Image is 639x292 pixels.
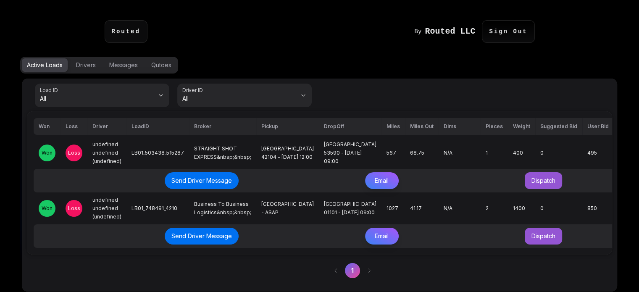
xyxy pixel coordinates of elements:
span: undefined undefined (undefined) [92,141,121,164]
span: 495 [587,150,597,156]
label: Driver ID [182,87,205,94]
button: Dispatch [525,172,562,189]
h1: Routed LLC [425,27,475,36]
button: 1 [345,263,360,278]
span: Won [42,150,53,156]
span: All [182,95,297,103]
th: Driver [87,118,126,135]
button: Send Driver Message [165,228,239,245]
span: 41.17 [410,205,422,211]
span: [GEOGRAPHIC_DATA] 53590 - [DATE] 09:00 [324,141,376,164]
th: Broker [189,118,256,135]
span: 1027 [387,205,398,211]
div: Qutoes [151,61,171,69]
span: 0 [540,150,544,156]
nav: pagination navigation [324,259,608,282]
span: 1 [486,150,488,156]
span: N/A [444,150,452,156]
span: Won [42,205,53,212]
span: Business To Business Logistics&nbsp;&nbsp; [194,201,251,216]
th: Weight [508,118,535,135]
span: LB01_503438_515287 [131,150,184,156]
div: Drivers [76,61,96,69]
span: 0 [540,205,544,211]
span: [GEOGRAPHIC_DATA] - ASAP [261,201,314,216]
span: N/A [444,205,452,211]
th: LoadID [126,118,189,135]
button: Email [365,228,399,245]
span: All [40,95,154,103]
span: STRAIGHT SHOT EXPRESS&nbsp;&nbsp; [194,145,251,160]
th: Pieces [481,118,508,135]
p: Sign Out [482,20,534,43]
span: 2 [486,205,489,211]
span: 1400 [513,205,525,211]
span: Loss [68,150,80,156]
th: User Bid [582,118,614,135]
th: DropOff [319,118,381,135]
span: LB01_748491_4210 [131,205,177,211]
span: Loss [68,205,80,212]
button: Email [365,172,399,189]
span: 850 [587,205,597,211]
div: Options [20,57,619,74]
button: Driver IDAll [177,84,312,107]
button: Dispatch [525,228,562,245]
div: Options [20,57,178,74]
th: Won [34,118,60,135]
code: Sign Out [489,27,527,36]
a: By Routed LLC [414,27,482,36]
th: Pickup [256,118,319,135]
th: Miles Out [405,118,439,135]
span: 68.75 [410,150,424,156]
label: Load ID [40,87,60,94]
th: Suggested Bid [535,118,582,135]
span: [GEOGRAPHIC_DATA] 01101 - [DATE] 09:00 [324,201,376,216]
span: 400 [513,150,523,156]
div: Active Loads [27,61,63,69]
span: undefined undefined (undefined) [92,197,121,220]
button: Load IDAll [35,84,169,107]
div: Messages [109,61,138,69]
code: Routed [112,27,140,36]
span: [GEOGRAPHIC_DATA] 42104 - [DATE] 12:00 [261,145,314,160]
button: Send Driver Message [165,172,239,189]
span: 567 [387,150,396,156]
th: Loss [60,118,87,135]
th: Dims [439,118,481,135]
th: Miles [381,118,405,135]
